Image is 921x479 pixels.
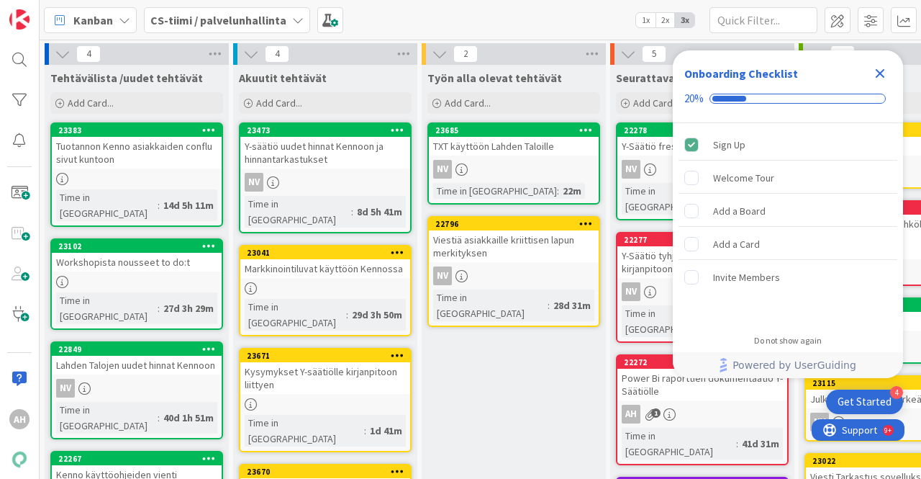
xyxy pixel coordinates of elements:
[158,197,160,213] span: :
[548,297,550,313] span: :
[240,137,410,169] div: Y-säätiö uudet hinnat Kennoon ja hinnantarkastukset
[617,356,787,369] div: 22272
[890,386,903,399] div: 4
[617,233,787,278] div: 22277Y-Säätiö tyhjäkäyttöraportti kirjanpitoon
[429,160,599,179] div: NV
[256,97,302,109] span: Add Card...
[73,12,113,29] span: Kanban
[713,202,766,220] div: Add a Board
[642,45,666,63] span: 5
[265,45,289,63] span: 4
[52,343,222,375] div: 22849Lahden Talojen uudet hinnat Kennoon
[52,452,222,465] div: 22267
[684,65,798,82] div: Onboarding Checklist
[240,465,410,478] div: 23670
[240,173,410,192] div: NV
[754,335,822,346] div: Do not show again
[617,356,787,400] div: 22272Power Bi raporttien dokumentaatio Y-Säätiölle
[160,197,217,213] div: 14d 5h 11m
[622,183,723,215] div: Time in [GEOGRAPHIC_DATA]
[58,344,222,354] div: 22849
[346,307,348,323] span: :
[158,300,160,316] span: :
[617,137,787,156] div: Y-Säätiö freshdesk integraatio
[713,136,745,153] div: Sign Up
[673,50,903,378] div: Checklist Container
[679,195,897,227] div: Add a Board is incomplete.
[616,71,709,85] span: Seurattavat asiat
[636,13,655,27] span: 1x
[348,307,406,323] div: 29d 3h 50m
[240,246,410,259] div: 23041
[245,196,351,228] div: Time in [GEOGRAPHIC_DATA]
[624,357,787,367] div: 22272
[435,219,599,229] div: 22796
[679,228,897,260] div: Add a Card is incomplete.
[240,362,410,394] div: Kysymykset Y-säätiölle kirjanpitoon liittyen
[52,137,222,169] div: Tuotannon Kenno asiakkaiden conflu sivut kuntoon
[52,124,222,169] div: 23383Tuotannon Kenno asiakkaiden conflu sivut kuntoon
[158,410,160,426] span: :
[247,248,410,258] div: 23041
[736,436,738,452] span: :
[433,290,548,321] div: Time in [GEOGRAPHIC_DATA]
[52,343,222,356] div: 22849
[52,240,222,253] div: 23102
[559,183,585,199] div: 22m
[56,402,158,434] div: Time in [GEOGRAPHIC_DATA]
[68,97,114,109] span: Add Card...
[655,13,675,27] span: 2x
[245,415,364,447] div: Time in [GEOGRAPHIC_DATA]
[622,305,723,337] div: Time in [GEOGRAPHIC_DATA]
[240,124,410,169] div: 23473Y-säätiö uudet hinnat Kennoon ja hinnantarkastukset
[429,124,599,156] div: 23685TXT käyttöön Lahden Taloille
[433,267,452,285] div: NV
[58,454,222,464] div: 22267
[30,2,65,19] span: Support
[52,356,222,375] div: Lahden Talojen uudet hinnat Kennoon
[240,349,410,394] div: 23671Kysymykset Y-säätiölle kirjanpitoon liittyen
[622,405,640,424] div: AH
[433,183,557,199] div: Time in [GEOGRAPHIC_DATA]
[709,7,817,33] input: Quick Filter...
[673,352,903,378] div: Footer
[150,13,286,27] b: CS-tiimi / palvelunhallinta
[868,62,891,85] div: Close Checklist
[622,160,640,179] div: NV
[366,423,406,439] div: 1d 41m
[624,235,787,245] div: 22277
[245,173,263,192] div: NV
[52,240,222,272] div: 23102Workshopista nousseet to do:t
[247,351,410,361] div: 23671
[617,282,787,301] div: NV
[617,124,787,137] div: 22278
[245,299,346,331] div: Time in [GEOGRAPHIC_DATA]
[617,233,787,246] div: 22277
[680,352,896,378] a: Powered by UserGuiding
[353,204,406,220] div: 8d 5h 41m
[58,241,222,251] div: 23102
[52,124,222,137] div: 23383
[160,300,217,316] div: 27d 3h 29m
[679,261,897,293] div: Invite Members is incomplete.
[713,269,780,286] div: Invite Members
[838,395,891,409] div: Get Started
[679,162,897,194] div: Welcome Tour is incomplete.
[239,71,327,85] span: Akuutit tehtävät
[622,282,640,301] div: NV
[429,267,599,285] div: NV
[429,124,599,137] div: 23685
[433,160,452,179] div: NV
[52,253,222,272] div: Workshopista nousseet to do:t
[738,436,783,452] div: 41d 31m
[617,124,787,156] div: 22278Y-Säätiö freshdesk integraatio
[9,449,30,470] img: avatar
[550,297,594,313] div: 28d 31m
[247,125,410,135] div: 23473
[429,218,599,230] div: 22796
[429,218,599,262] div: 22796Viestiä asiakkaille kriittisen lapun merkityksen
[364,423,366,439] span: :
[76,45,101,63] span: 4
[673,123,903,326] div: Checklist items
[675,13,694,27] span: 3x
